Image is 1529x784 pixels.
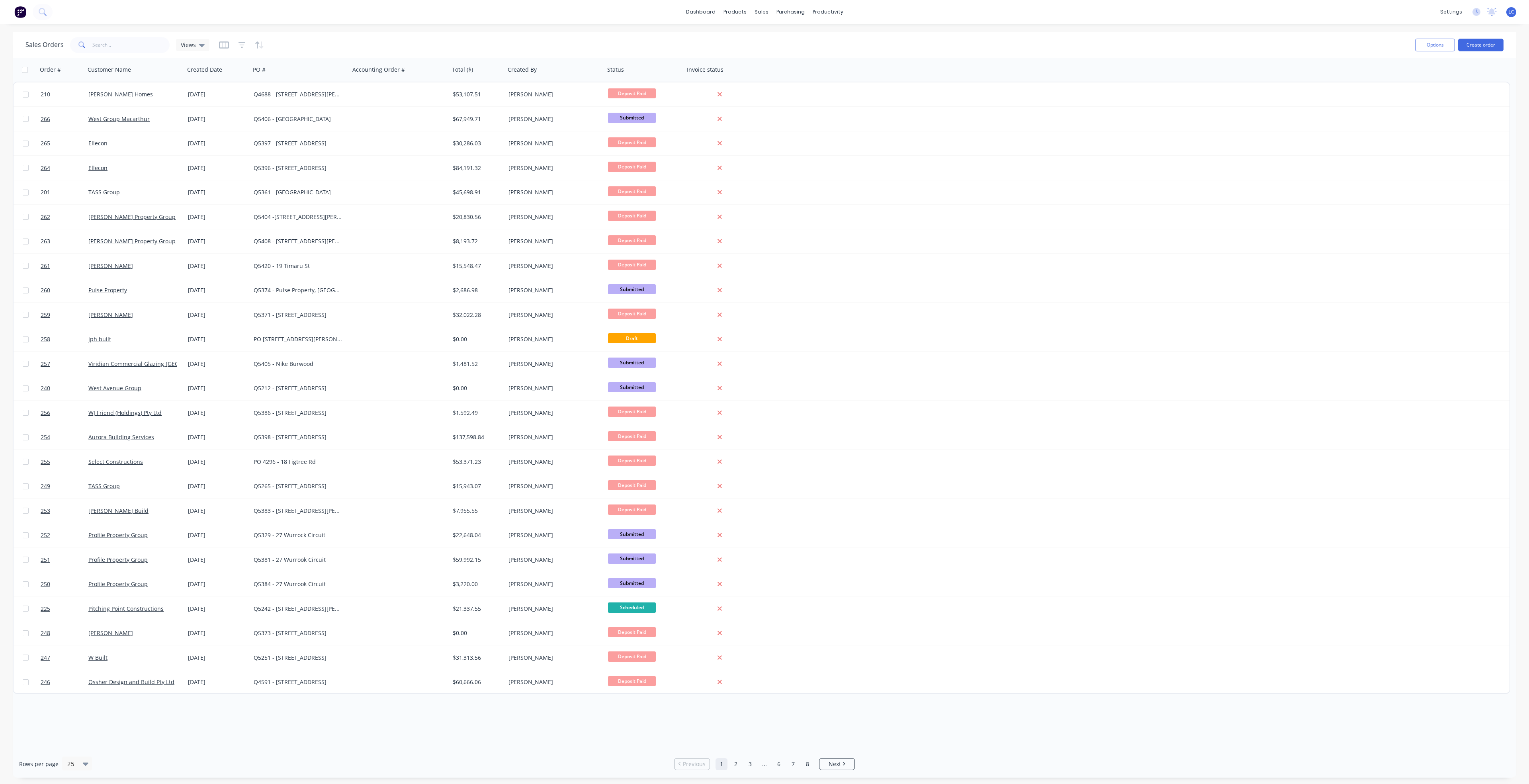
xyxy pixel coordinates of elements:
div: [PERSON_NAME] [508,556,597,564]
a: Page 6 [773,758,785,770]
div: sales [751,6,772,18]
div: [DATE] [188,384,247,392]
div: Q5406 - [GEOGRAPHIC_DATA] [254,115,342,123]
div: Q5386 - [STREET_ADDRESS] [254,409,342,417]
div: Q5384 - 27 Wurrook Circuit [254,580,342,588]
div: Accounting Order # [352,66,405,74]
div: [DATE] [188,531,247,539]
div: [PERSON_NAME] [508,311,597,319]
div: Q5398 - [STREET_ADDRESS] [254,433,342,441]
div: PO [STREET_ADDRESS][PERSON_NAME] [254,335,342,343]
span: Deposit Paid [608,480,656,490]
span: 259 [41,311,50,319]
span: 261 [41,262,50,270]
span: Views [181,41,196,49]
div: [PERSON_NAME] [508,409,597,417]
div: [DATE] [188,139,247,147]
div: Q5373 - [STREET_ADDRESS] [254,629,342,637]
a: Page 2 [730,758,742,770]
a: Aurora Building Services [88,433,154,441]
div: Q5361 - [GEOGRAPHIC_DATA] [254,188,342,196]
div: [PERSON_NAME] [508,605,597,613]
div: [DATE] [188,237,247,245]
div: Customer Name [88,66,131,74]
span: 251 [41,556,50,564]
div: [DATE] [188,311,247,319]
div: Status [607,66,624,74]
a: 251 [41,548,88,572]
div: $3,220.00 [453,580,500,588]
div: Q5397 - [STREET_ADDRESS] [254,139,342,147]
div: [PERSON_NAME] [508,654,597,662]
a: W Built [88,654,108,661]
span: 258 [41,335,50,343]
span: 249 [41,482,50,490]
div: $31,313.56 [453,654,500,662]
div: [PERSON_NAME] [508,188,597,196]
span: Deposit Paid [608,186,656,196]
a: Pitching Point Constructions [88,605,164,612]
div: Q5374 - Pulse Property, [GEOGRAPHIC_DATA] [254,286,342,294]
span: Deposit Paid [608,235,656,245]
a: [PERSON_NAME] Build [88,507,149,514]
a: 247 [41,646,88,670]
div: Q4591 - [STREET_ADDRESS] [254,678,342,686]
span: 262 [41,213,50,221]
span: 247 [41,654,50,662]
a: dashboard [682,6,720,18]
div: [PERSON_NAME] [508,335,597,343]
a: jph built [88,335,111,343]
span: Submitted [608,529,656,539]
div: Q5381 - 27 Wurrook Circuit [254,556,342,564]
span: Draft [608,333,656,343]
div: [PERSON_NAME] [508,482,597,490]
a: Profile Property Group [88,556,148,563]
div: Q5212 - [STREET_ADDRESS] [254,384,342,392]
a: Page 8 [802,758,813,770]
div: PO 4296 - 18 Figtree Rd [254,458,342,466]
span: Scheduled [608,602,656,612]
span: 248 [41,629,50,637]
a: 201 [41,180,88,204]
div: $30,286.03 [453,139,500,147]
div: [DATE] [188,458,247,466]
div: [PERSON_NAME] [508,360,597,368]
div: [DATE] [188,262,247,270]
div: [PERSON_NAME] [508,458,597,466]
div: Created Date [187,66,222,74]
div: settings [1436,6,1466,18]
a: Ellecon [88,139,108,147]
a: [PERSON_NAME] Property Group [88,237,176,245]
span: 255 [41,458,50,466]
div: Total ($) [452,66,473,74]
a: Next page [819,760,854,768]
h1: Sales Orders [25,41,64,49]
span: Deposit Paid [608,456,656,465]
a: 257 [41,352,88,376]
a: West Avenue Group [88,384,141,392]
span: 240 [41,384,50,392]
span: 252 [41,531,50,539]
a: Select Constructions [88,458,143,465]
span: Submitted [608,284,656,294]
span: 253 [41,507,50,515]
a: Page 7 [787,758,799,770]
a: Previous page [675,760,710,768]
div: [PERSON_NAME] [508,115,597,123]
span: 210 [41,90,50,98]
span: Deposit Paid [608,676,656,686]
div: Created By [508,66,537,74]
div: [DATE] [188,188,247,196]
a: 254 [41,425,88,449]
span: Submitted [608,113,656,123]
div: [PERSON_NAME] [508,164,597,172]
div: purchasing [772,6,809,18]
div: [DATE] [188,556,247,564]
div: [PERSON_NAME] [508,580,597,588]
div: Q5242 - [STREET_ADDRESS][PERSON_NAME] [254,605,342,613]
a: 210 [41,82,88,106]
div: $67,949.71 [453,115,500,123]
div: $15,548.47 [453,262,500,270]
span: Deposit Paid [608,627,656,637]
a: [PERSON_NAME] [88,629,133,637]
